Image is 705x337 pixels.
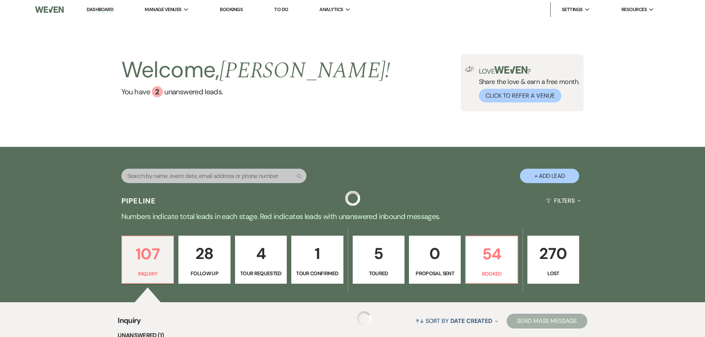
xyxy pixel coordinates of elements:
[291,236,343,284] a: 1Tour Confirmed
[543,191,584,210] button: Filters
[240,269,282,277] p: Tour Requested
[494,66,527,74] img: weven-logo-green.svg
[357,269,400,277] p: Toured
[121,54,390,86] h2: Welcome,
[520,169,579,183] button: + Add Lead
[621,6,647,13] span: Resources
[152,86,163,97] div: 2
[345,191,360,206] img: loading spinner
[465,236,518,284] a: 54Booked
[121,196,156,206] h3: Pipeline
[357,241,400,266] p: 5
[145,6,181,13] span: Manage Venues
[415,317,424,325] span: ↑↓
[479,89,561,102] button: Click to Refer a Venue
[240,241,282,266] p: 4
[235,236,287,284] a: 4Tour Requested
[353,236,404,284] a: 5Toured
[86,210,619,222] p: Numbers indicate total leads in each stage. Red indicates leads with unanswered inbound messages.
[532,241,574,266] p: 270
[470,242,513,266] p: 54
[274,6,288,13] a: To Do
[183,269,225,277] p: Follow Up
[357,311,372,326] img: loading spinner
[118,315,141,331] span: Inquiry
[507,314,587,328] button: Send Mass Message
[532,269,574,277] p: Lost
[414,241,456,266] p: 0
[121,86,390,97] a: You have 2 unanswered leads.
[409,236,461,284] a: 0Proposal Sent
[220,6,243,13] a: Bookings
[470,270,513,278] p: Booked
[296,269,338,277] p: Tour Confirmed
[296,241,338,266] p: 1
[562,6,583,13] span: Settings
[127,270,169,278] p: Inquiry
[178,236,230,284] a: 28Follow Up
[87,6,113,13] a: Dashboard
[450,317,492,325] span: Date Created
[121,169,306,183] input: Search by name, event date, email address or phone number
[474,66,580,102] div: Share the love & earn a free month.
[183,241,225,266] p: 28
[527,236,579,284] a: 270Lost
[479,66,580,75] p: Love ?
[35,2,63,17] img: Weven Logo
[121,236,174,284] a: 107Inquiry
[219,54,390,88] span: [PERSON_NAME] !
[414,269,456,277] p: Proposal Sent
[127,242,169,266] p: 107
[465,66,474,72] img: loud-speaker-illustration.svg
[412,311,501,331] button: Sort By Date Created
[319,6,343,13] span: Analytics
